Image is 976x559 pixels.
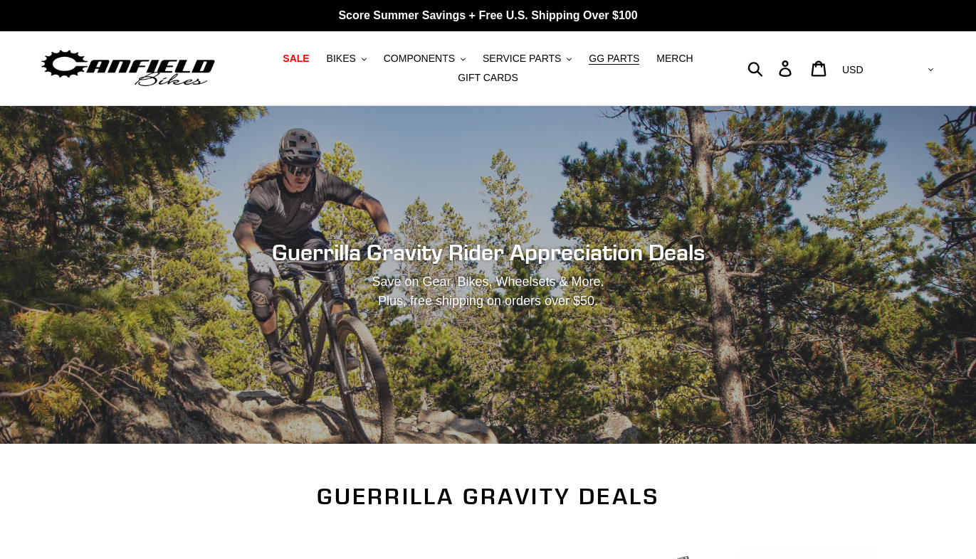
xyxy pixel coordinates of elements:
a: GG PARTS [582,49,646,68]
a: SALE [276,49,316,68]
button: COMPONENTS [377,49,473,68]
span: COMPONENTS [384,53,455,65]
span: GIFT CARDS [458,72,518,84]
p: Save on Gear, Bikes, Wheelsets & More. Plus, free shipping on orders over $50. [197,272,780,311]
span: SERVICE PARTS [483,53,561,65]
h2: Guerrilla Gravity Deals [100,483,876,510]
a: GIFT CARDS [451,68,525,87]
img: Canfield Bikes [39,46,217,91]
span: GG PARTS [589,53,639,65]
a: MERCH [649,49,700,68]
h2: Guerrilla Gravity Rider Appreciation Deals [100,239,876,266]
span: BIKES [327,53,356,65]
span: MERCH [656,53,693,65]
button: BIKES [320,49,374,68]
button: SERVICE PARTS [476,49,579,68]
span: SALE [283,53,309,65]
